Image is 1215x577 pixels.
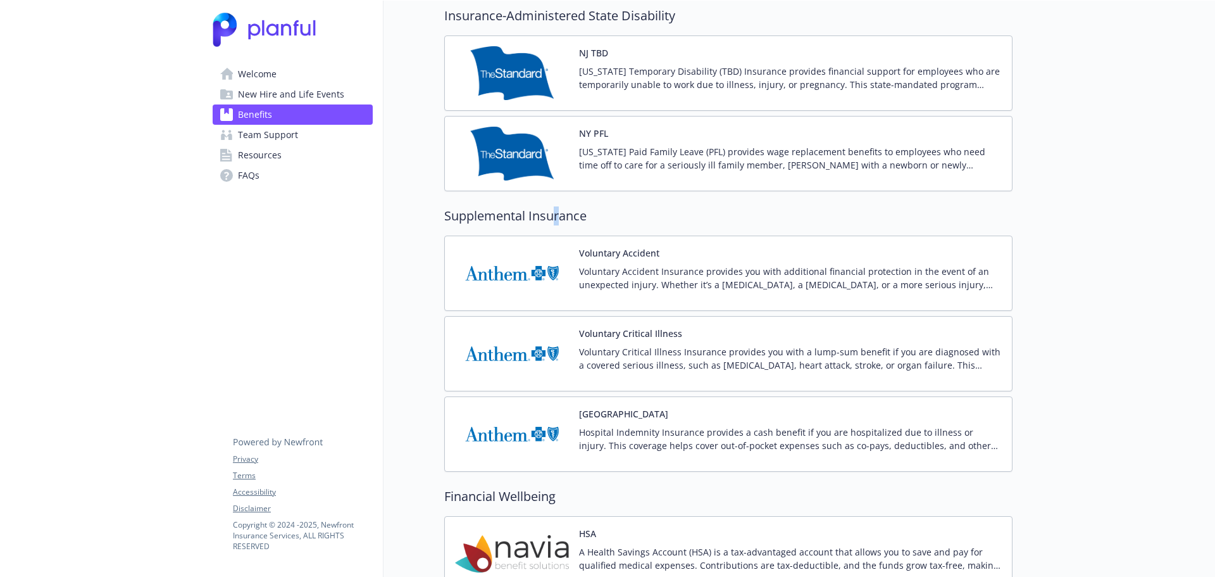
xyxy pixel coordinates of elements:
[579,545,1002,572] p: A Health Savings Account (HSA) is a tax-advantaged account that allows you to save and pay for qu...
[213,125,373,145] a: Team Support
[579,407,668,421] button: [GEOGRAPHIC_DATA]
[455,246,569,300] img: Anthem Blue Cross carrier logo
[233,486,372,498] a: Accessibility
[238,105,272,125] span: Benefits
[213,84,373,105] a: New Hire and Life Events
[213,165,373,186] a: FAQs
[213,145,373,165] a: Resources
[579,426,1002,452] p: Hospital Indemnity Insurance provides a cash benefit if you are hospitalized due to illness or in...
[579,246,659,260] button: Voluntary Accident
[444,206,1012,225] h2: Supplemental Insurance
[579,265,1002,291] p: Voluntary Accident Insurance provides you with additional financial protection in the event of an...
[444,6,1012,25] h2: Insurance-Administered State Disability
[455,127,569,181] img: Standard Insurance Company carrier logo
[455,46,569,100] img: Standard Insurance Company carrier logo
[579,527,596,540] button: HSA
[455,407,569,461] img: Anthem Blue Cross carrier logo
[579,345,1002,372] p: Voluntary Critical Illness Insurance provides you with a lump-sum benefit if you are diagnosed wi...
[579,145,1002,172] p: [US_STATE] Paid Family Leave (PFL) provides wage replacement benefits to employees who need time ...
[238,84,344,105] span: New Hire and Life Events
[213,64,373,84] a: Welcome
[233,519,372,552] p: Copyright © 2024 - 2025 , Newfront Insurance Services, ALL RIGHTS RESERVED
[238,145,282,165] span: Resources
[238,165,259,186] span: FAQs
[579,127,608,140] button: NY PFL
[579,46,608,60] button: NJ TBD
[233,453,372,465] a: Privacy
[579,327,682,340] button: Voluntary Critical Illness
[579,65,1002,91] p: [US_STATE] Temporary Disability (TBD) Insurance provides financial support for employees who are ...
[238,64,277,84] span: Welcome
[233,470,372,481] a: Terms
[233,503,372,514] a: Disclaimer
[444,487,1012,506] h2: Financial Wellbeing
[455,327,569,381] img: Anthem Blue Cross carrier logo
[238,125,298,145] span: Team Support
[213,105,373,125] a: Benefits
